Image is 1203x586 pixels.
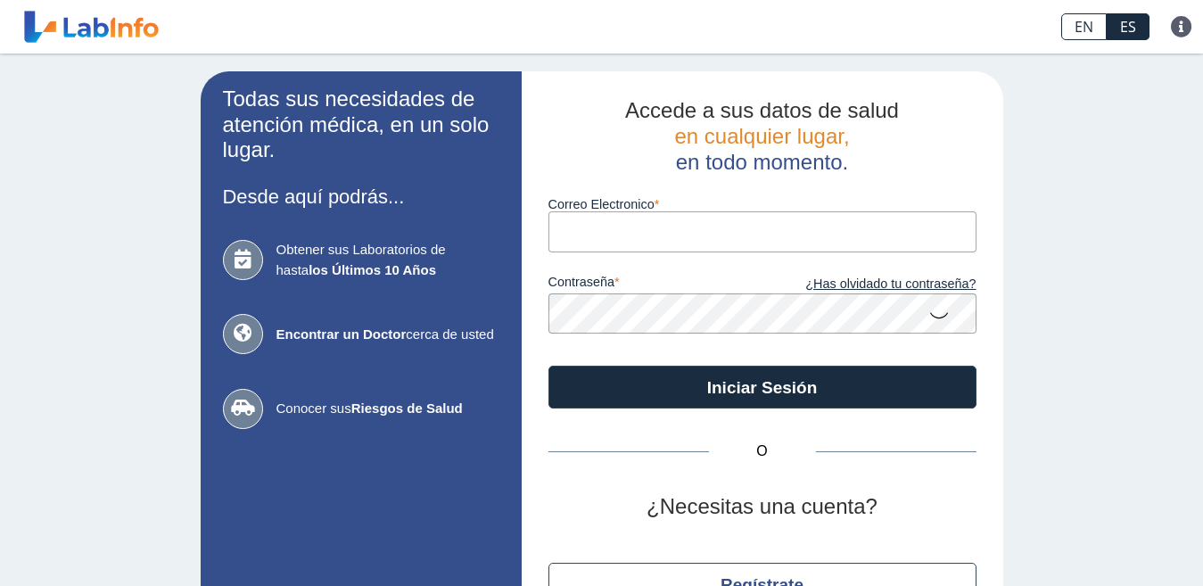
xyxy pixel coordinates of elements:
[548,275,762,294] label: contraseña
[548,366,976,409] button: Iniciar Sesión
[223,87,499,163] h2: Todas sus necesidades de atención médica, en un solo lugar.
[762,275,976,294] a: ¿Has olvidado tu contraseña?
[276,399,499,419] span: Conocer sus
[548,197,976,211] label: Correo Electronico
[676,150,848,174] span: en todo momento.
[276,326,407,342] b: Encontrar un Doctor
[276,240,499,280] span: Obtener sus Laboratorios de hasta
[709,441,816,462] span: O
[223,186,499,208] h3: Desde aquí podrás...
[276,325,499,345] span: cerca de usted
[625,98,899,122] span: Accede a sus datos de salud
[1107,13,1149,40] a: ES
[309,262,436,277] b: los Últimos 10 Años
[351,400,463,416] b: Riesgos de Salud
[674,124,849,148] span: en cualquier lugar,
[548,494,976,520] h2: ¿Necesitas una cuenta?
[1061,13,1107,40] a: EN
